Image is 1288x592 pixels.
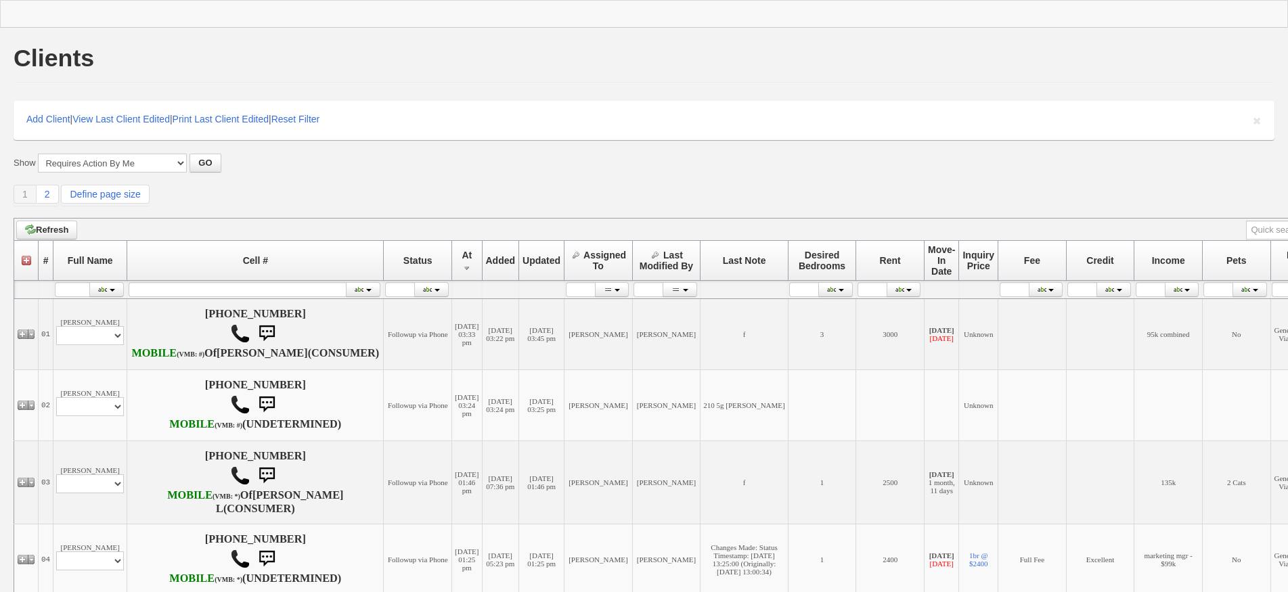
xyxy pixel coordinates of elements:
h4: [PHONE_NUMBER] Of (CONSUMER) [130,450,380,515]
td: 01 [39,299,53,370]
td: [DATE] 03:24 pm [482,370,519,441]
img: call.png [230,394,250,415]
td: 2500 [856,441,925,524]
font: (VMB: #) [177,350,204,358]
font: MOBILE [169,418,215,430]
a: Refresh [16,221,77,240]
font: (VMB: #) [215,422,242,429]
td: 2 Cats [1202,441,1270,524]
td: Unknown [959,299,998,370]
td: [DATE] 07:36 pm [482,441,519,524]
font: MOBILE [131,347,177,359]
td: [DATE] 03:24 pm [452,370,482,441]
button: GO [190,154,221,173]
b: AT&T Wireless [169,418,242,430]
span: Desired Bedrooms [799,250,845,271]
th: # [39,241,53,281]
span: Income [1152,255,1185,266]
td: [DATE] 03:25 pm [519,370,564,441]
a: Print Last Client Edited [173,114,269,124]
a: Add Client [26,114,70,124]
td: [DATE] 03:33 pm [452,299,482,370]
td: [PERSON_NAME] [564,370,633,441]
span: Cell # [243,255,268,266]
td: 3000 [856,299,925,370]
a: 1br @ $2400 [969,551,988,568]
span: Last Note [723,255,766,266]
font: [DATE] [929,560,953,568]
td: [DATE] 01:46 pm [519,441,564,524]
td: 02 [39,370,53,441]
span: Status [403,255,432,266]
span: Credit [1086,255,1113,266]
span: Last Modified By [640,250,693,271]
a: 2 [37,185,59,204]
td: [DATE] 03:45 pm [519,299,564,370]
td: [PERSON_NAME] [53,441,127,524]
td: Followup via Phone [384,299,452,370]
a: View Last Client Edited [72,114,170,124]
font: (VMB: *) [213,493,240,500]
b: [PERSON_NAME] [217,347,308,359]
img: sms.png [253,545,280,572]
td: 3 [788,299,856,370]
h4: [PHONE_NUMBER] (UNDETERMINED) [130,533,380,586]
img: call.png [230,323,250,344]
font: MOBILE [169,572,215,585]
img: call.png [230,549,250,569]
td: [PERSON_NAME] [564,441,633,524]
td: No [1202,299,1270,370]
span: At [462,250,472,260]
td: [PERSON_NAME] [632,370,701,441]
span: Inquiry Price [962,250,994,271]
span: Fee [1024,255,1040,266]
td: [PERSON_NAME] [564,299,633,370]
td: 1 [788,441,856,524]
td: [DATE] 01:46 pm [452,441,482,524]
b: [DATE] [929,551,954,560]
a: 1 [14,185,37,204]
img: sms.png [253,320,280,347]
img: sms.png [253,462,280,489]
font: [DATE] [929,334,953,342]
td: [PERSON_NAME] [632,299,701,370]
img: call.png [230,465,250,486]
h4: [PHONE_NUMBER] (UNDETERMINED) [130,379,380,432]
b: Verizon Wireless [169,572,242,585]
td: Unknown [959,441,998,524]
b: [PERSON_NAME] L [216,489,343,515]
td: [PERSON_NAME] [53,299,127,370]
td: Unknown [959,370,998,441]
label: Show [14,157,36,169]
td: [PERSON_NAME] [632,441,701,524]
font: MOBILE [167,489,213,501]
b: [DATE] [929,326,954,334]
td: 95k combined [1134,299,1203,370]
span: Updated [523,255,560,266]
span: Assigned To [583,250,626,271]
td: 1 month, 11 days [924,441,958,524]
b: T-Mobile USA, Inc. [131,347,204,359]
td: f [701,441,788,524]
a: Define page size [61,185,149,204]
td: 210 5g [PERSON_NAME] [701,370,788,441]
td: Followup via Phone [384,370,452,441]
td: f [701,299,788,370]
span: Added [486,255,516,266]
span: Move-In Date [928,244,955,277]
span: Rent [880,255,901,266]
b: Verizon Wireless [167,489,240,501]
td: 03 [39,441,53,524]
div: | | | [14,101,1274,140]
b: [DATE] [929,470,954,478]
a: Reset Filter [271,114,320,124]
td: Followup via Phone [384,441,452,524]
font: (VMB: *) [215,576,242,583]
h1: Clients [14,46,94,70]
td: [PERSON_NAME] [53,370,127,441]
td: [DATE] 03:22 pm [482,299,519,370]
img: sms.png [253,391,280,418]
span: Pets [1226,255,1247,266]
h4: [PHONE_NUMBER] Of (CONSUMER) [130,308,380,361]
span: Full Name [68,255,113,266]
